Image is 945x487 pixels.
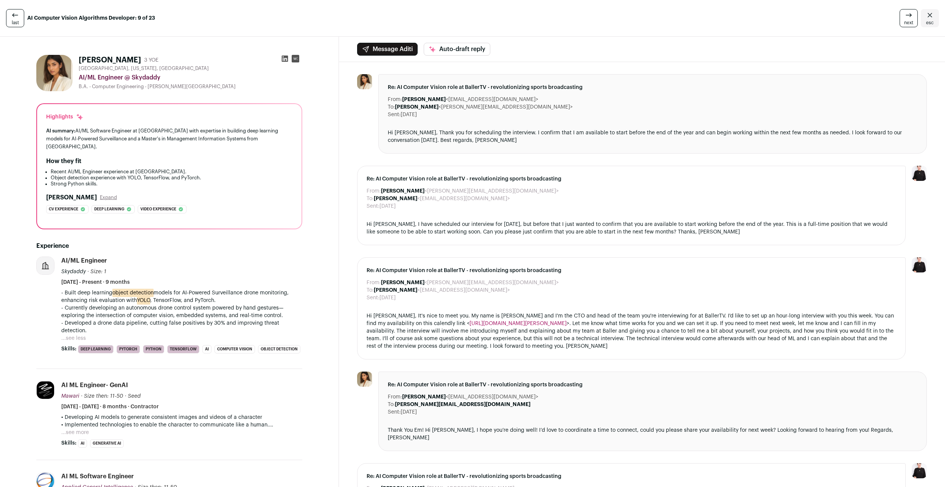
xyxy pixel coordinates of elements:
[61,319,302,335] p: - Developed a drone data pipeline, cutting false positives by 30% and improving threat detection.
[79,65,209,72] span: [GEOGRAPHIC_DATA], [US_STATE], [GEOGRAPHIC_DATA]
[912,257,927,272] img: 9240684-medium_jpg
[424,43,490,56] button: Auto-draft reply
[100,194,117,201] button: Expand
[381,279,559,286] dd: <[PERSON_NAME][EMAIL_ADDRESS][DOMAIN_NAME]>
[36,241,302,251] h2: Experience
[258,345,300,353] li: Object Detection
[912,166,927,181] img: 9240684-medium_jpg
[144,56,159,64] div: 3 YOE
[125,392,126,400] span: ·
[61,381,128,389] div: AI ML Engineer- GenAI
[51,181,292,187] li: Strong Python skills.
[61,345,76,353] span: Skills:
[367,187,381,195] dt: From:
[46,113,84,121] div: Highlights
[61,472,134,481] div: AI ML Software Engineer
[79,55,141,65] h1: [PERSON_NAME]
[401,408,417,416] dd: [DATE]
[381,280,424,285] b: [PERSON_NAME]
[6,9,24,27] a: last
[379,294,396,302] dd: [DATE]
[381,187,559,195] dd: <[PERSON_NAME][EMAIL_ADDRESS][DOMAIN_NAME]>
[374,195,510,202] dd: <[EMAIL_ADDRESS][DOMAIN_NAME]>
[137,296,150,305] mark: YOLO
[900,9,918,27] a: next
[388,401,395,408] dt: To:
[87,269,106,274] span: · Size: 1
[37,381,54,399] img: 2bdba206db339fc0f06157d141f989b56a5ee558df41634e4b9ba0d83c829439.jpg
[143,345,164,353] li: Python
[367,279,381,286] dt: From:
[61,269,86,274] span: Skydaddy
[388,381,917,389] span: Re: AI Computer Vision role at BallerTV - revolutionizing sports broadcasting
[46,193,97,202] h2: [PERSON_NAME]
[367,473,896,480] span: Re: AI Computer Vision role at BallerTV - revolutionizing sports broadcasting
[388,103,395,111] dt: To:
[112,289,154,297] mark: object detection
[214,345,255,353] li: Computer Vision
[12,20,19,26] span: last
[379,202,396,210] dd: [DATE]
[61,335,86,342] button: ...see less
[61,421,302,429] p: • Implemented technologies to enable the character to communicate like a human.
[367,286,374,294] dt: To:
[401,111,417,118] dd: [DATE]
[61,403,159,411] span: [DATE] - [DATE] · 8 months · Contractor
[367,312,896,350] div: Hi [PERSON_NAME], It's nice to meet you. My name is [PERSON_NAME] and I'm the CTO and head of the...
[140,205,176,213] span: Video experience
[357,74,372,89] img: 93e04c533083c14f6a4a53d6a168dc578c5ae239b34dfbee8c387a65911f7765.jpg
[49,205,78,213] span: Cv experience
[61,414,302,421] p: • Developing AI models to generate consistent images and videos of a character
[36,55,73,91] img: 93e04c533083c14f6a4a53d6a168dc578c5ae239b34dfbee8c387a65911f7765.jpg
[128,394,141,399] span: Seed
[388,129,917,144] div: Hi [PERSON_NAME], Thank you for scheduling the interview. I confirm that I am available to start ...
[367,294,379,302] dt: Sent:
[388,408,401,416] dt: Sent:
[402,96,538,103] dd: <[EMAIL_ADDRESS][DOMAIN_NAME]>
[79,84,302,90] div: B.A. - Computer Engineering - [PERSON_NAME][GEOGRAPHIC_DATA]
[402,97,446,102] b: [PERSON_NAME]
[926,20,934,26] span: esc
[388,96,402,103] dt: From:
[61,394,79,399] span: Mawari
[921,9,939,27] a: Close
[402,394,446,400] b: [PERSON_NAME]
[395,402,530,407] b: [PERSON_NAME][EMAIL_ADDRESS][DOMAIN_NAME]
[388,426,917,442] div: Thank You Em! Hi [PERSON_NAME], I hope you’re doing well! I’d love to coordinate a time to connec...
[388,111,401,118] dt: Sent:
[367,221,896,236] div: Hi [PERSON_NAME], I have scheduled our interview for [DATE], but before that I just wanted to con...
[167,345,199,353] li: TensorFlow
[388,84,917,91] span: Re: AI Computer Vision role at BallerTV - revolutionizing sports broadcasting
[395,103,573,111] dd: <[PERSON_NAME][EMAIL_ADDRESS][DOMAIN_NAME]>
[388,393,402,401] dt: From:
[61,257,107,265] div: AI/ML Engineer
[61,304,302,319] p: - Currently developing an autonomous drone control system powered by hand gestures—exploring the ...
[51,175,292,181] li: Object detection experience with YOLO, TensorFlow, and PyTorch.
[61,279,130,286] span: [DATE] - Present · 9 months
[46,128,75,133] span: AI summary:
[78,439,87,448] li: AI
[51,169,292,175] li: Recent AI/ML Engineer experience at [GEOGRAPHIC_DATA].
[81,394,123,399] span: · Size then: 11-50
[61,439,76,447] span: Skills:
[78,345,113,353] li: Deep Learning
[94,205,124,213] span: Deep learning
[357,372,372,387] img: 93e04c533083c14f6a4a53d6a168dc578c5ae239b34dfbee8c387a65911f7765.jpg
[367,195,374,202] dt: To:
[469,321,567,326] a: [URL][DOMAIN_NAME][PERSON_NAME]
[46,157,81,166] h2: How they fit
[381,188,424,194] b: [PERSON_NAME]
[202,345,211,353] li: AI
[367,175,896,183] span: Re: AI Computer Vision role at BallerTV - revolutionizing sports broadcasting
[37,257,54,274] img: company-logo-placeholder-414d4e2ec0e2ddebbe968bf319fdfe5acfe0c9b87f798d344e800bc9a89632a0.png
[357,43,418,56] button: Message Aditi
[374,286,510,294] dd: <[EMAIL_ADDRESS][DOMAIN_NAME]>
[402,393,538,401] dd: <[EMAIL_ADDRESS][DOMAIN_NAME]>
[367,202,379,210] dt: Sent:
[79,73,302,82] div: AI/ML Engineer @ Skydaddy
[374,288,417,293] b: [PERSON_NAME]
[904,20,913,26] span: next
[90,439,124,448] li: Generative AI
[395,104,438,110] b: [PERSON_NAME]
[117,345,140,353] li: PyTorch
